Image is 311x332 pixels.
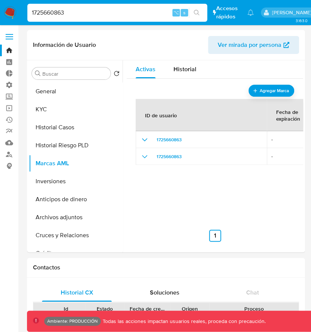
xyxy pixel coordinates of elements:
div: Estado [91,305,119,313]
button: Cruces y Relaciones [29,226,123,244]
span: Soluciones [150,288,179,297]
button: Historial Casos [29,118,123,136]
button: Ver mirada por persona [208,36,299,54]
span: Accesos rápidos [216,4,240,20]
span: Chat [246,288,259,297]
div: Id [52,305,80,313]
span: Historial CX [61,288,93,297]
h1: Contactos [33,264,299,271]
span: ⌥ [173,9,179,16]
button: Inversiones [29,172,123,190]
button: Anticipos de dinero [29,190,123,208]
button: Créditos [29,244,123,262]
button: search-icon [189,7,204,18]
button: General [29,82,123,100]
div: Origen [175,305,204,313]
div: Fecha de creación [129,305,165,313]
input: Buscar [42,70,108,77]
div: Proceso [214,305,293,313]
p: Todas las acciones impactan usuarios reales, proceda con precaución. [101,318,266,325]
h1: Información de Usuario [33,41,96,49]
span: Ver mirada por persona [218,36,281,54]
button: Marcas AML [29,154,123,172]
span: s [183,9,185,16]
input: Buscar usuario o caso... [27,8,207,18]
button: Buscar [35,70,41,76]
a: Notificaciones [247,9,254,16]
button: Volver al orden por defecto [114,70,120,79]
p: Ambiente: PRODUCCIÓN [47,320,98,323]
button: Archivos adjuntos [29,208,123,226]
button: Historial Riesgo PLD [29,136,123,154]
button: KYC [29,100,123,118]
